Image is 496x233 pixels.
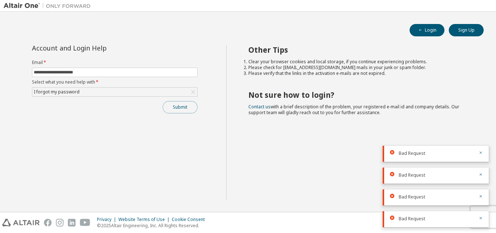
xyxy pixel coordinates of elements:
[80,219,90,226] img: youtube.svg
[68,219,76,226] img: linkedin.svg
[399,172,425,178] span: Bad Request
[449,24,484,36] button: Sign Up
[172,217,209,222] div: Cookie Consent
[32,79,198,85] label: Select what you need help with
[248,59,471,65] li: Clear your browser cookies and local storage, if you continue experiencing problems.
[399,216,425,222] span: Bad Request
[33,88,81,96] div: I forgot my password
[248,45,471,55] h2: Other Tips
[97,217,118,222] div: Privacy
[2,219,40,226] img: altair_logo.svg
[163,101,198,113] button: Submit
[399,150,425,156] span: Bad Request
[32,45,164,51] div: Account and Login Help
[4,2,94,9] img: Altair One
[118,217,172,222] div: Website Terms of Use
[248,90,471,100] h2: Not sure how to login?
[97,222,209,229] p: © 2025 Altair Engineering, Inc. All Rights Reserved.
[44,219,52,226] img: facebook.svg
[410,24,444,36] button: Login
[248,71,471,76] li: Please verify that the links in the activation e-mails are not expired.
[32,88,197,96] div: I forgot my password
[399,194,425,200] span: Bad Request
[248,65,471,71] li: Please check for [EMAIL_ADDRESS][DOMAIN_NAME] mails in your junk or spam folder.
[248,104,459,116] span: with a brief description of the problem, your registered e-mail id and company details. Our suppo...
[248,104,271,110] a: Contact us
[32,60,198,65] label: Email
[56,219,64,226] img: instagram.svg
